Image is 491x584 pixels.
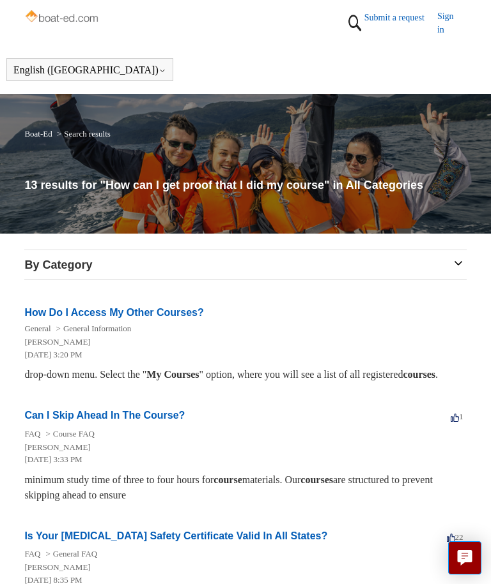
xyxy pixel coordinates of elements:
button: Live chat [448,541,481,574]
a: FAQ [24,429,40,438]
em: Courses [164,369,199,380]
em: course [214,474,242,485]
img: 01HZPCYTXV3JW8MJV9VD7EMK0H [345,10,364,36]
a: General [24,324,51,333]
a: Submit a request [364,11,437,24]
a: Sign in [437,10,467,36]
h1: 13 results for "How can I get proof that I did my course" in All Categories [24,177,466,194]
li: [PERSON_NAME] [24,336,453,348]
em: courses [300,474,333,485]
h3: By Category [24,257,466,274]
em: My [146,369,161,380]
a: General FAQ [53,549,97,558]
a: FAQ [24,549,40,558]
a: General Information [63,324,131,333]
a: Course FAQ [53,429,95,438]
a: Is Your [MEDICAL_DATA] Safety Certificate Valid In All States? [24,530,327,541]
div: drop-down menu. Select the " " option, where you will see a list of all registered . [24,367,466,382]
span: 1 [451,412,464,421]
li: General Information [54,324,132,333]
a: Boat-Ed [24,129,52,139]
li: General FAQ [43,549,97,558]
li: Course FAQ [43,429,94,438]
time: 01/05/2024, 15:20 [24,350,82,359]
li: [PERSON_NAME] [24,441,453,454]
span: 22 [447,532,464,542]
li: Search results [54,129,111,139]
a: How Do I Access My Other Courses? [24,307,203,318]
em: courses [403,369,435,380]
div: minimum study time of three to four hours for materials. Our are structured to prevent skipping a... [24,472,466,503]
img: Boat-Ed Help Center home page [24,8,101,27]
time: 01/05/2024, 15:33 [24,454,82,464]
a: Can I Skip Ahead In The Course? [24,410,185,421]
li: [PERSON_NAME] [24,561,453,574]
button: English ([GEOGRAPHIC_DATA]) [13,64,166,76]
li: Boat-Ed [24,129,54,139]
